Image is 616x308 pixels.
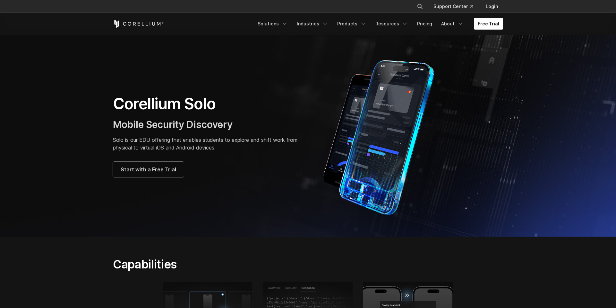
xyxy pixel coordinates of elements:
a: Support Center [428,1,478,12]
a: Free Trial [474,18,503,30]
button: Search [414,1,426,12]
h1: Corellium Solo [113,94,302,113]
div: Navigation Menu [254,18,503,30]
a: Pricing [413,18,436,30]
div: Navigation Menu [409,1,503,12]
img: Corellium Solo for mobile app security solutions [314,55,452,216]
a: About [437,18,467,30]
a: Products [333,18,370,30]
a: Solutions [254,18,292,30]
p: Solo is our EDU offering that enables students to explore and shift work from physical to virtual... [113,136,302,151]
span: Mobile Security Discovery [113,119,233,130]
a: Login [481,1,503,12]
h2: Capabilities [113,257,369,271]
a: Industries [293,18,332,30]
a: Corellium Home [113,20,164,28]
a: Start with a Free Trial [113,162,184,177]
a: Resources [372,18,412,30]
span: Start with a Free Trial [121,166,176,173]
